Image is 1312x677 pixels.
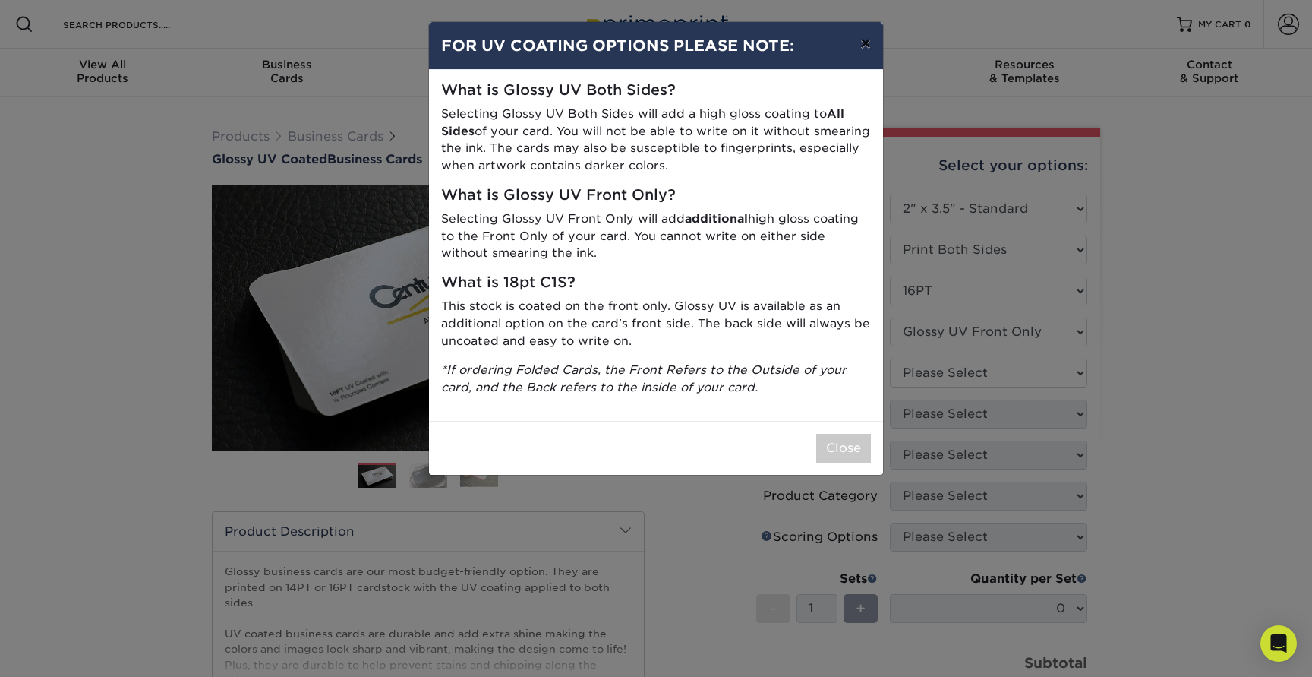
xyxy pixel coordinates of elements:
[441,34,871,57] h4: FOR UV COATING OPTIONS PLEASE NOTE:
[1260,625,1297,662] div: Open Intercom Messenger
[441,210,871,262] p: Selecting Glossy UV Front Only will add high gloss coating to the Front Only of your card. You ca...
[441,274,871,292] h5: What is 18pt C1S?
[441,362,847,394] i: *If ordering Folded Cards, the Front Refers to the Outside of your card, and the Back refers to t...
[816,434,871,463] button: Close
[441,106,871,175] p: Selecting Glossy UV Both Sides will add a high gloss coating to of your card. You will not be abl...
[848,22,883,65] button: ×
[441,106,844,138] strong: All Sides
[441,82,871,100] h5: What is Glossy UV Both Sides?
[441,298,871,350] p: This stock is coated on the front only. Glossy UV is available as an additional option on the car...
[685,211,748,226] strong: additional
[441,187,871,204] h5: What is Glossy UV Front Only?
